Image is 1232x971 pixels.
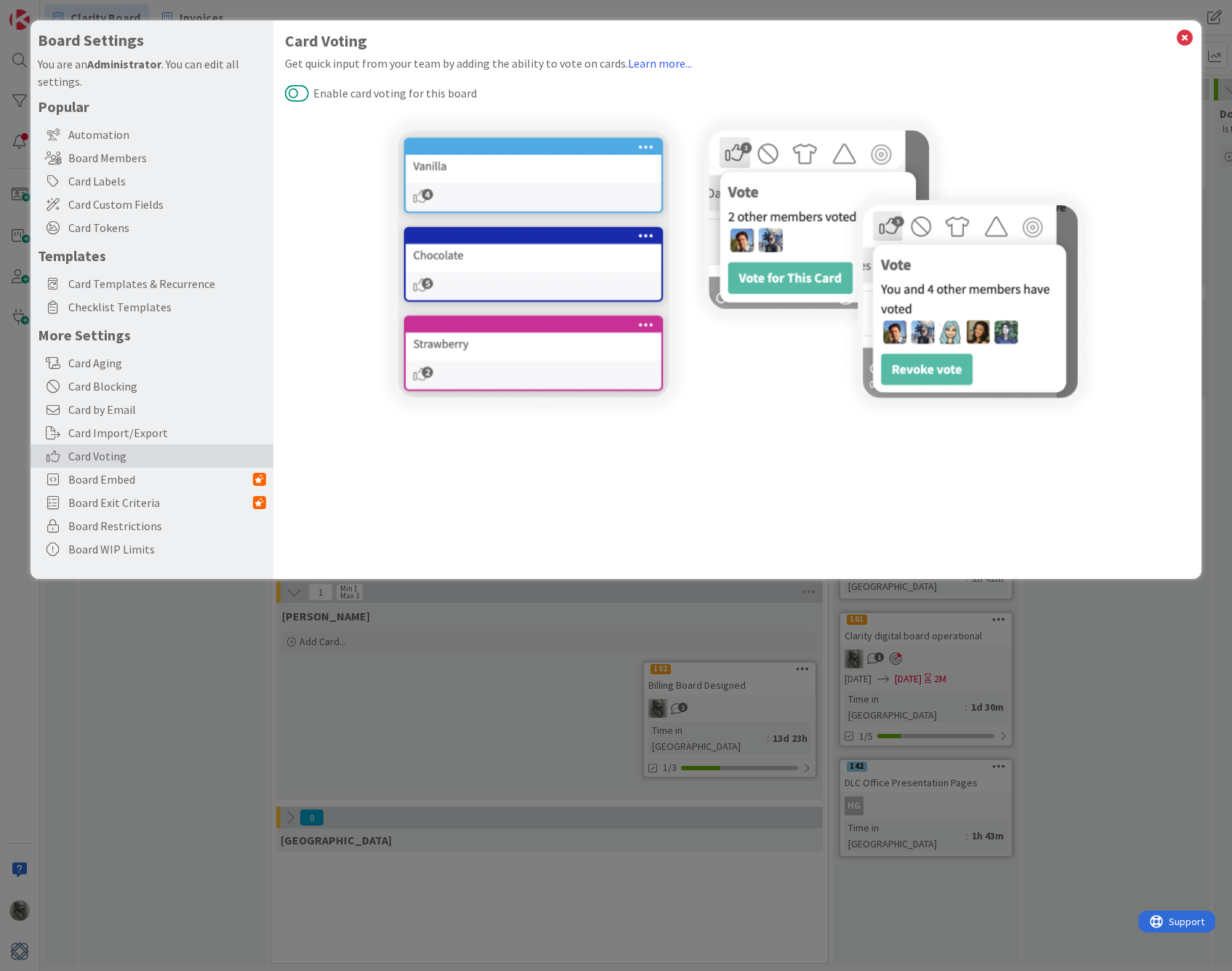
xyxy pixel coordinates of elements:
[38,326,266,344] h5: More Settings
[68,447,266,465] span: Card Voting
[31,421,273,444] div: Card Import/Export
[374,107,1101,422] img: card-voting.png
[285,84,309,103] button: Enable card voting for this board
[68,401,266,418] span: Card by Email
[31,123,273,146] div: Automation
[285,55,1189,72] div: Get quick input from your team by adding the ability to vote on cards.
[31,146,273,169] div: Board Members
[38,31,266,49] h4: Board Settings
[38,55,266,90] div: You are an . You can edit all settings.
[68,219,266,236] span: Card Tokens
[68,517,266,535] span: Board Restrictions
[628,56,692,71] a: Learn more...
[31,2,66,20] span: Support
[285,32,1189,50] h1: Card Voting
[87,57,161,71] b: Administrator
[68,275,266,292] span: Card Templates & Recurrence
[38,247,266,265] h5: Templates
[68,471,253,488] span: Board Embed
[31,375,273,398] div: Card Blocking
[68,196,266,213] span: Card Custom Fields
[68,298,266,316] span: Checklist Templates
[68,494,253,511] span: Board Exit Criteria
[285,84,477,103] label: Enable card voting for this board
[31,538,273,561] div: Board WIP Limits
[38,97,266,116] h5: Popular
[31,351,273,375] div: Card Aging
[31,169,273,193] div: Card Labels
